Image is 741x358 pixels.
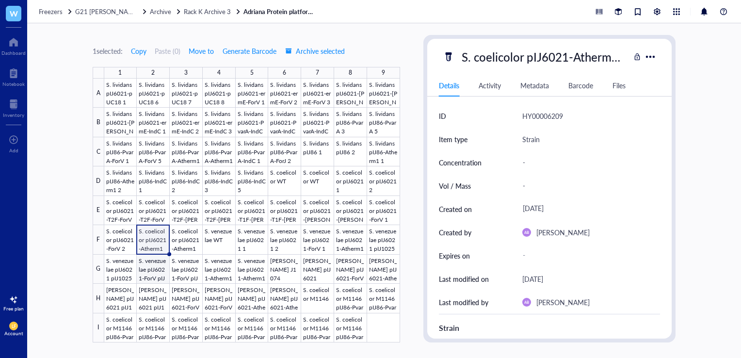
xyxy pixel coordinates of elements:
[10,7,18,19] span: W
[130,43,147,59] button: Copy
[217,67,221,79] div: 4
[457,47,630,67] div: S. coelicolor pIJ6021-Atherm1 1
[520,80,549,91] div: Metadata
[93,196,104,225] div: E
[222,43,277,59] button: Generate Barcode
[131,47,146,55] span: Copy
[1,34,26,56] a: Dashboard
[93,166,104,195] div: D
[382,67,385,79] div: 9
[3,112,24,118] div: Inventory
[184,7,231,16] span: Rack K Archive 3
[285,47,345,55] span: Archive selected
[439,297,488,308] div: Last modified by
[439,322,660,334] div: Strain
[285,43,345,59] button: Archive selected
[536,296,590,308] div: [PERSON_NAME]
[522,273,543,285] div: [DATE]
[93,225,104,254] div: F
[612,80,626,91] div: Files
[479,80,501,91] div: Activity
[9,147,18,153] div: Add
[118,67,122,79] div: 1
[3,306,24,311] div: Free plan
[518,247,657,264] div: -
[439,180,471,191] div: Vol / Mass
[316,67,319,79] div: 7
[93,108,104,137] div: B
[151,67,155,79] div: 2
[524,230,529,234] span: AB
[439,204,472,214] div: Created on
[439,134,467,145] div: Item type
[93,255,104,284] div: G
[439,157,482,168] div: Concentration
[150,7,171,16] span: Archive
[75,7,151,16] span: G21 [PERSON_NAME] -80
[39,7,63,16] span: Freezers
[155,43,180,59] button: Paste (0)
[188,43,214,59] button: Move to
[93,313,104,342] div: I
[184,67,188,79] div: 3
[75,7,148,16] a: G21 [PERSON_NAME] -80
[439,274,489,284] div: Last modified on
[2,65,25,87] a: Notebook
[11,324,16,329] span: LF
[93,79,104,108] div: A
[522,110,563,122] div: HY00006209
[93,137,104,166] div: C
[243,7,316,16] a: Adriana Protein platform strains 3
[439,111,446,121] div: ID
[518,200,657,218] div: [DATE]
[1,50,26,56] div: Dashboard
[283,67,286,79] div: 6
[4,330,23,336] div: Account
[250,67,254,79] div: 5
[39,7,73,16] a: Freezers
[150,7,242,16] a: ArchiveRack K Archive 3
[524,300,529,304] span: AB
[568,80,593,91] div: Barcode
[223,47,276,55] span: Generate Barcode
[518,152,657,173] div: -
[349,67,352,79] div: 8
[189,47,214,55] span: Move to
[439,250,470,261] div: Expires on
[3,97,24,118] a: Inventory
[2,81,25,87] div: Notebook
[518,176,657,196] div: -
[522,133,540,145] div: Strain
[439,80,459,91] div: Details
[536,227,590,238] div: [PERSON_NAME]
[93,284,104,313] div: H
[93,46,123,56] div: 1 selected:
[439,227,471,238] div: Created by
